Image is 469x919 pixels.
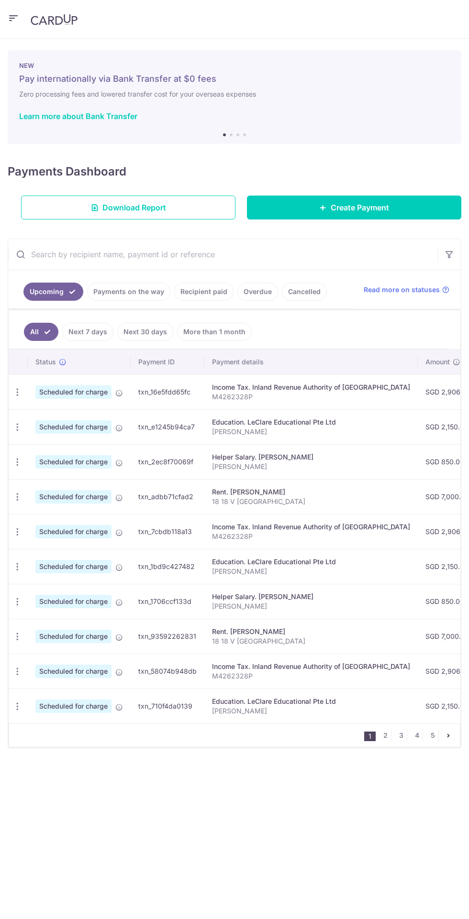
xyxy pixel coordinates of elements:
td: txn_e1245b94ca7 [131,409,204,444]
th: Payment ID [131,350,204,374]
div: Education. LeClare Educational Pte Ltd [212,557,410,567]
p: 18 18 V [GEOGRAPHIC_DATA] [212,497,410,506]
td: txn_1706ccf133d [131,584,204,619]
li: 1 [364,732,376,741]
nav: pager [364,724,460,747]
p: [PERSON_NAME] [212,462,410,471]
a: Payments on the way [87,283,170,301]
img: CardUp [31,14,78,25]
p: M4262328P [212,671,410,681]
th: Payment details [204,350,418,374]
h4: Payments Dashboard [8,163,126,180]
p: M4262328P [212,532,410,541]
a: Create Payment [247,196,461,219]
span: Status [35,357,56,367]
td: txn_7cbdb118a13 [131,514,204,549]
td: txn_16e5fdd65fc [131,374,204,409]
p: [PERSON_NAME] [212,427,410,437]
div: Rent. [PERSON_NAME] [212,627,410,636]
span: Scheduled for charge [35,385,112,399]
a: 2 [380,730,391,741]
a: All [24,323,58,341]
h6: Zero processing fees and lowered transfer cost for your overseas expenses [19,88,450,100]
div: Helper Salary. [PERSON_NAME] [212,592,410,602]
a: Download Report [21,196,235,219]
a: Read more on statuses [364,285,449,295]
p: M4262328P [212,392,410,402]
div: Rent. [PERSON_NAME] [212,487,410,497]
span: Amount [425,357,450,367]
span: Read more on statuses [364,285,440,295]
a: Next 30 days [117,323,173,341]
td: txn_710f4da0139 [131,689,204,723]
p: 18 18 V [GEOGRAPHIC_DATA] [212,636,410,646]
p: [PERSON_NAME] [212,602,410,611]
a: 3 [395,730,407,741]
div: Income Tax. Inland Revenue Authority of [GEOGRAPHIC_DATA] [212,662,410,671]
p: [PERSON_NAME] [212,706,410,716]
div: Education. LeClare Educational Pte Ltd [212,697,410,706]
span: Create Payment [331,202,389,213]
span: Scheduled for charge [35,490,112,503]
a: Learn more about Bank Transfer [19,111,137,121]
span: Scheduled for charge [35,630,112,643]
a: Next 7 days [62,323,113,341]
p: NEW [19,62,450,69]
input: Search by recipient name, payment id or reference [8,239,438,270]
span: Download Report [102,202,166,213]
a: 4 [411,730,423,741]
td: txn_93592262831 [131,619,204,654]
td: txn_adbb71cfad2 [131,479,204,514]
a: Overdue [237,283,278,301]
a: Cancelled [282,283,327,301]
a: 5 [427,730,438,741]
span: Scheduled for charge [35,420,112,434]
td: txn_1bd9c427482 [131,549,204,584]
a: Recipient paid [174,283,234,301]
a: More than 1 month [177,323,252,341]
div: Education. LeClare Educational Pte Ltd [212,417,410,427]
div: Income Tax. Inland Revenue Authority of [GEOGRAPHIC_DATA] [212,383,410,392]
span: Scheduled for charge [35,665,112,678]
td: txn_58074b948db [131,654,204,689]
a: Upcoming [23,283,83,301]
span: Scheduled for charge [35,560,112,573]
td: txn_2ec8f70069f [131,444,204,479]
span: Scheduled for charge [35,455,112,469]
h5: Pay internationally via Bank Transfer at $0 fees [19,73,450,85]
p: [PERSON_NAME] [212,567,410,576]
span: Scheduled for charge [35,595,112,608]
div: Income Tax. Inland Revenue Authority of [GEOGRAPHIC_DATA] [212,522,410,532]
div: Helper Salary. [PERSON_NAME] [212,452,410,462]
span: Scheduled for charge [35,525,112,538]
span: Scheduled for charge [35,700,112,713]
